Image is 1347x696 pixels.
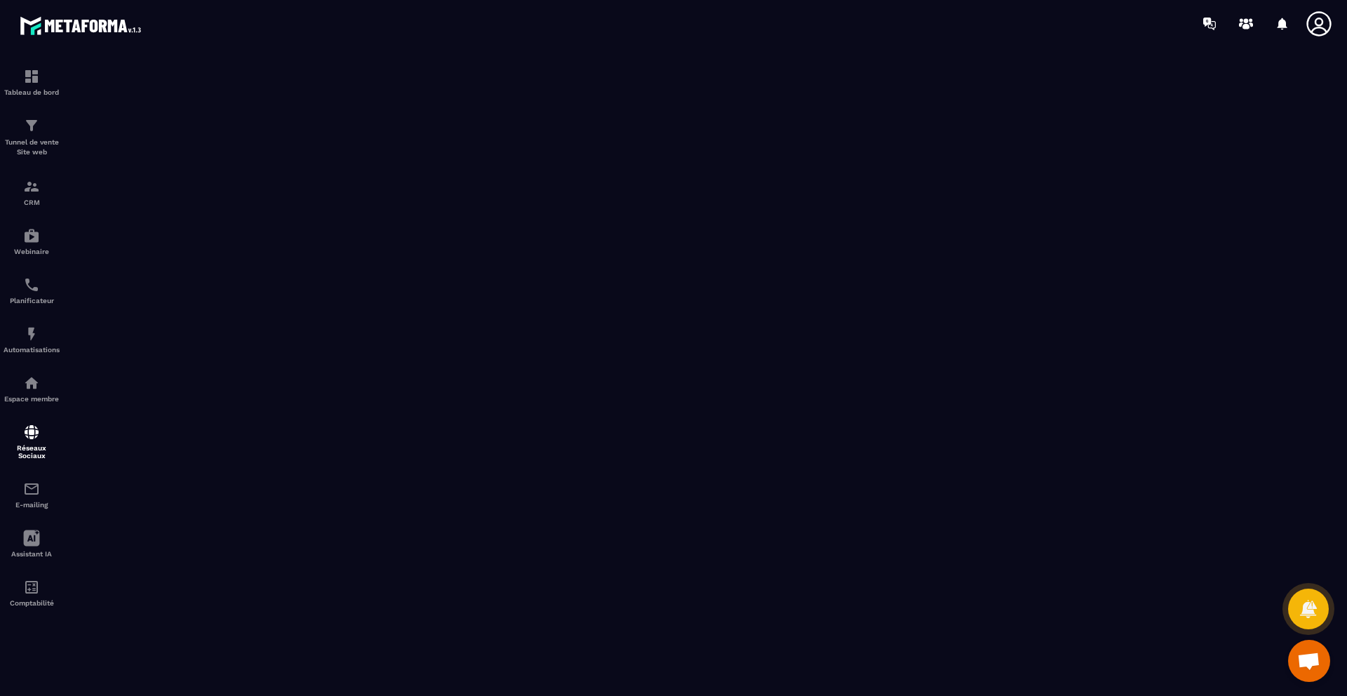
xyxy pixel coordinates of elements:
[4,444,60,460] p: Réseaux Sociaux
[23,227,40,244] img: automations
[4,297,60,304] p: Planificateur
[4,217,60,266] a: automationsautomationsWebinaire
[4,550,60,558] p: Assistant IA
[4,58,60,107] a: formationformationTableau de bord
[1288,640,1330,682] div: Ouvrir le chat
[23,579,40,596] img: accountant
[4,107,60,168] a: formationformationTunnel de vente Site web
[4,138,60,157] p: Tunnel de vente Site web
[4,568,60,617] a: accountantaccountantComptabilité
[4,364,60,413] a: automationsautomationsEspace membre
[4,266,60,315] a: schedulerschedulerPlanificateur
[23,68,40,85] img: formation
[23,178,40,195] img: formation
[23,326,40,342] img: automations
[4,88,60,96] p: Tableau de bord
[4,168,60,217] a: formationformationCRM
[23,276,40,293] img: scheduler
[4,199,60,206] p: CRM
[4,501,60,509] p: E-mailing
[4,519,60,568] a: Assistant IA
[23,424,40,441] img: social-network
[4,599,60,607] p: Comptabilité
[4,346,60,354] p: Automatisations
[23,117,40,134] img: formation
[23,375,40,391] img: automations
[4,315,60,364] a: automationsautomationsAutomatisations
[20,13,146,39] img: logo
[4,413,60,470] a: social-networksocial-networkRéseaux Sociaux
[4,395,60,403] p: Espace membre
[4,470,60,519] a: emailemailE-mailing
[4,248,60,255] p: Webinaire
[23,481,40,497] img: email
